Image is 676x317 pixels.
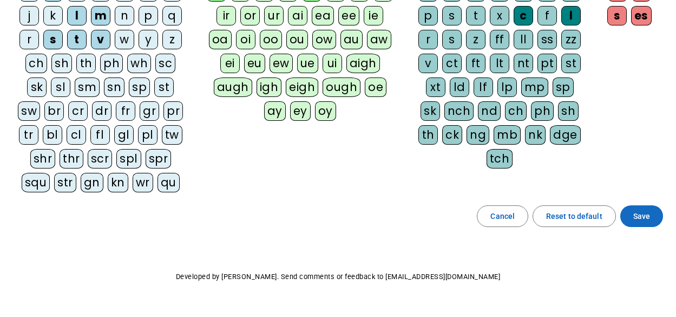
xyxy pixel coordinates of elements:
div: r [418,30,438,49]
div: f [537,6,557,25]
div: cl [67,125,86,145]
div: ld [450,77,469,97]
div: wh [127,54,151,73]
div: qu [157,173,180,192]
div: eu [244,54,265,73]
div: ch [505,101,527,121]
div: z [162,30,182,49]
div: lt [490,54,509,73]
div: spr [146,149,172,169]
div: th [76,54,96,73]
div: sn [104,77,124,97]
div: mb [494,125,521,145]
div: ur [264,6,284,25]
div: scr [88,149,113,169]
button: Reset to default [533,205,616,227]
div: aw [367,30,391,49]
div: ph [100,54,123,73]
div: kn [108,173,128,192]
div: nch [444,101,474,121]
div: aigh [346,54,380,73]
div: es [631,6,652,25]
div: y [139,30,158,49]
div: pl [138,125,157,145]
div: pt [537,54,557,73]
div: sp [553,77,574,97]
div: ough [323,77,360,97]
div: sm [75,77,100,97]
div: s [442,6,462,25]
div: ct [442,54,462,73]
div: sh [51,54,72,73]
div: nd [478,101,501,121]
div: oe [365,77,386,97]
div: sc [155,54,175,73]
div: l [561,6,581,25]
div: lf [474,77,493,97]
p: Developed by [PERSON_NAME]. Send comments or feedback to [EMAIL_ADDRESS][DOMAIN_NAME] [9,270,667,283]
div: squ [22,173,50,192]
div: p [418,6,438,25]
div: sp [129,77,150,97]
span: Save [633,210,650,223]
div: fr [116,101,135,121]
div: gr [140,101,159,121]
div: ow [312,30,336,49]
div: igh [257,77,282,97]
div: sh [558,101,579,121]
div: t [67,30,87,49]
div: st [154,77,174,97]
div: gl [114,125,134,145]
div: tw [162,125,182,145]
button: Cancel [477,205,528,227]
div: augh [214,77,252,97]
div: shr [30,149,56,169]
div: ll [514,30,533,49]
div: s [607,6,627,25]
button: Save [620,205,663,227]
div: oo [260,30,282,49]
div: ch [25,54,47,73]
div: st [561,54,581,73]
div: z [466,30,485,49]
div: t [466,6,485,25]
div: thr [60,149,83,169]
div: j [19,6,39,25]
div: eigh [286,77,318,97]
div: ss [537,30,557,49]
div: br [44,101,64,121]
div: lp [497,77,517,97]
div: bl [43,125,62,145]
div: ff [490,30,509,49]
div: str [54,173,76,192]
div: nt [514,54,533,73]
div: ue [297,54,318,73]
div: xt [426,77,445,97]
div: ai [288,6,307,25]
div: oy [315,101,336,121]
div: ea [312,6,334,25]
div: tr [19,125,38,145]
div: v [91,30,110,49]
div: pr [163,101,183,121]
div: ei [220,54,240,73]
div: spl [116,149,141,169]
span: Reset to default [546,210,602,223]
div: oa [209,30,232,49]
div: ie [364,6,383,25]
div: s [442,30,462,49]
div: au [340,30,363,49]
div: m [91,6,110,25]
div: k [43,6,63,25]
div: ck [442,125,462,145]
div: sl [51,77,70,97]
div: th [418,125,438,145]
div: wr [133,173,153,192]
div: oi [236,30,255,49]
div: ou [286,30,308,49]
div: l [67,6,87,25]
div: sk [27,77,47,97]
div: s [43,30,63,49]
div: ey [290,101,311,121]
div: nk [525,125,546,145]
